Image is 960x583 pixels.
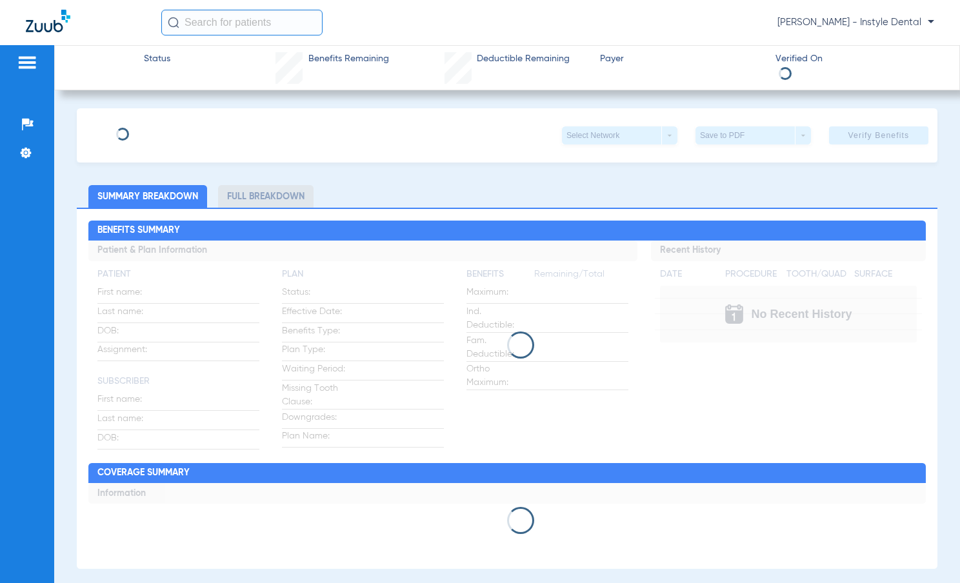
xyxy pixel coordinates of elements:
[88,221,926,241] h2: Benefits Summary
[26,10,70,32] img: Zuub Logo
[161,10,323,35] input: Search for patients
[88,463,926,484] h2: Coverage Summary
[144,52,170,66] span: Status
[600,52,764,66] span: Payer
[477,52,570,66] span: Deductible Remaining
[218,185,314,208] li: Full Breakdown
[17,55,37,70] img: hamburger-icon
[88,185,207,208] li: Summary Breakdown
[775,52,939,66] span: Verified On
[777,16,934,29] span: [PERSON_NAME] - Instyle Dental
[308,52,389,66] span: Benefits Remaining
[168,17,179,28] img: Search Icon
